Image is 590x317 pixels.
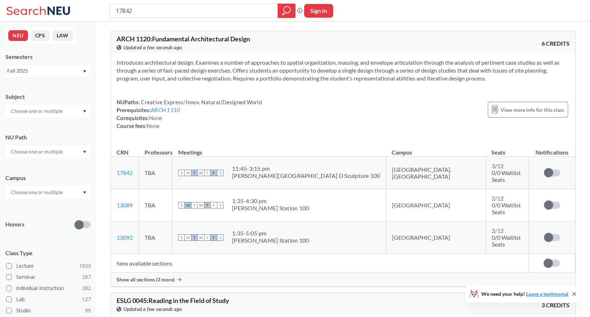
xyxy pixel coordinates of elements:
svg: Dropdown arrow [83,191,86,194]
span: T [204,202,211,208]
span: 0/0 Waitlist Seats [492,169,521,183]
span: S [217,234,223,241]
input: Choose one or multiple [7,107,67,115]
span: ARCH 1120 : Fundamental Architectural Design [117,35,250,43]
input: Choose one or multiple [7,188,67,197]
p: Honors [5,220,24,229]
div: NU Path [5,133,91,141]
span: F [211,202,217,208]
span: Updated a few seconds ago [123,305,182,313]
svg: Dropdown arrow [83,110,86,113]
div: NUPaths: Prerequisites: Corequisites: Course fees: [117,98,262,130]
span: 2 / 12 [492,195,504,202]
span: S [217,202,223,208]
div: 11:45 - 3:15 pm [232,165,380,172]
label: Individual Instruction [6,284,91,293]
span: 6 CREDITS [542,40,570,47]
div: [PERSON_NAME] Station 100 [232,205,309,212]
span: 1923 [79,262,91,270]
td: TBA [139,221,173,254]
th: Seats [486,141,529,157]
span: View more info for this class [501,105,564,114]
div: Dropdown arrow [5,105,91,117]
button: NEU [8,30,28,41]
td: [GEOGRAPHIC_DATA] [386,189,486,221]
div: Fall 2025Dropdown arrow [5,65,91,77]
span: 282 [82,284,91,292]
div: Dropdown arrow [5,186,91,198]
svg: magnifying glass [282,6,291,16]
span: T [204,234,211,241]
div: 1:35 - 5:05 pm [232,230,309,237]
th: Meetings [173,141,386,157]
span: None [149,115,162,121]
div: Campus [5,174,91,182]
td: TBA [139,189,173,221]
span: 2 / 12 [492,227,504,234]
span: T [204,170,211,176]
span: S [217,170,223,176]
span: Updated a few seconds ago [123,43,182,51]
td: [GEOGRAPHIC_DATA], [GEOGRAPHIC_DATA] [386,157,486,189]
span: 3 CREDITS [542,301,570,309]
div: CRN [117,148,128,156]
span: Class Type [5,249,91,257]
span: None [147,123,160,129]
div: [PERSON_NAME][GEOGRAPHIC_DATA] D Sculpture 100 [232,172,380,179]
button: LAW [52,30,73,41]
span: 3 / 12 [492,162,504,169]
span: F [211,170,217,176]
span: 127 [82,295,91,303]
span: T [191,170,198,176]
div: 1:35 - 4:30 pm [232,197,309,205]
span: M [185,202,191,208]
span: W [198,202,204,208]
section: Introduces architectural design. Examines a number of approaches to spatial organization, massing... [117,59,570,82]
a: 17842 [117,169,133,176]
td: New available sections [111,254,529,273]
span: We need your help! [481,291,568,297]
svg: Dropdown arrow [83,70,86,73]
label: Lecture [6,261,91,271]
div: Dropdown arrow [5,146,91,158]
div: Show all sections (3 more) [111,273,575,286]
div: Semesters [5,53,91,61]
button: CPS [31,30,49,41]
span: F [211,234,217,241]
div: magnifying glass [278,4,296,18]
td: [GEOGRAPHIC_DATA] [386,221,486,254]
span: Show all sections (3 more) [117,276,175,283]
span: W [198,234,204,241]
a: Leave a testimonial [526,291,568,297]
label: Studio [6,306,91,315]
span: 0/0 Waitlist Seats [492,202,521,215]
span: M [185,234,191,241]
span: 297 [82,273,91,281]
span: ESLG 0045 : Reading in the Field of Study [117,297,229,304]
a: 13092 [117,234,133,241]
input: Choose one or multiple [7,147,67,156]
div: Fall 2025 [7,67,82,75]
span: S [178,170,185,176]
svg: Dropdown arrow [83,151,86,153]
div: [PERSON_NAME] Station 100 [232,237,309,244]
a: 13089 [117,202,133,208]
span: T [191,202,198,208]
th: Professors [139,141,173,157]
th: Campus [386,141,486,157]
span: Creative Express/Innov, Natural/Designed World [140,99,262,105]
span: 99 [85,307,91,314]
div: Subject [5,93,91,101]
label: Lab [6,295,91,304]
td: TBA [139,157,173,189]
th: Notifications [529,141,575,157]
span: T [191,234,198,241]
input: Class, professor, course number, "phrase" [115,5,273,17]
span: S [178,202,185,208]
a: ARCH 1110 [151,107,180,113]
span: M [185,170,191,176]
label: Seminar [6,272,91,282]
span: 0/0 Waitlist Seats [492,234,521,248]
span: S [178,234,185,241]
button: Sign In [304,4,333,18]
